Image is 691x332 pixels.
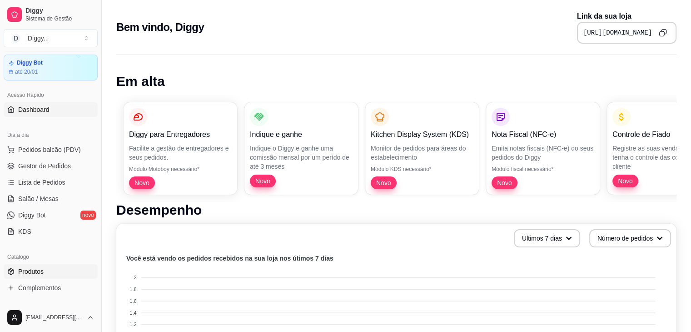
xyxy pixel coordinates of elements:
span: KDS [18,227,31,236]
button: Select a team [4,29,98,47]
span: Dashboard [18,105,50,114]
tspan: 1.2 [129,322,136,327]
button: Indique e ganheIndique o Diggy e ganhe uma comissão mensal por um perído de até 3 mesesNovo [244,102,358,195]
p: Facilite a gestão de entregadores e seus pedidos. [129,144,232,162]
button: Kitchen Display System (KDS)Monitor de pedidos para áreas do estabelecimentoMódulo KDS necessário... [365,102,479,195]
p: Módulo fiscal necessário* [492,166,594,173]
tspan: 1.6 [129,298,136,304]
button: [EMAIL_ADDRESS][DOMAIN_NAME] [4,307,98,328]
a: Complementos [4,281,98,295]
span: Novo [373,178,395,187]
span: D [11,34,20,43]
a: Produtos [4,264,98,279]
article: até 20/01 [15,68,38,75]
button: Últimos 7 dias [514,229,580,247]
span: Salão / Mesas [18,194,59,203]
p: Diggy para Entregadores [129,129,232,140]
span: Gestor de Pedidos [18,161,71,171]
span: Lista de Pedidos [18,178,65,187]
a: DiggySistema de Gestão [4,4,98,25]
span: Diggy Bot [18,211,46,220]
span: Produtos [18,267,44,276]
button: Copy to clipboard [656,25,670,40]
div: Acesso Rápido [4,88,98,102]
a: Lista de Pedidos [4,175,98,190]
span: Novo [131,178,153,187]
span: Diggy [25,7,94,15]
p: Monitor de pedidos para áreas do estabelecimento [371,144,473,162]
tspan: 1.8 [129,287,136,292]
p: Link da sua loja [577,11,676,22]
a: KDS [4,224,98,239]
article: Diggy Bot [17,60,43,66]
div: Catálogo [4,250,98,264]
span: Pedidos balcão (PDV) [18,145,81,154]
button: Diggy para EntregadoresFacilite a gestão de entregadores e seus pedidos.Módulo Motoboy necessário... [124,102,237,195]
a: Dashboard [4,102,98,117]
span: Complementos [18,283,61,292]
div: Dia a dia [4,128,98,142]
p: Módulo KDS necessário* [371,166,473,173]
span: Novo [614,176,636,186]
tspan: 1.4 [129,310,136,316]
h1: Em alta [116,73,676,90]
span: [EMAIL_ADDRESS][DOMAIN_NAME] [25,314,83,321]
p: Módulo Motoboy necessário* [129,166,232,173]
h1: Desempenho [116,202,676,218]
tspan: 2 [134,275,136,280]
span: Sistema de Gestão [25,15,94,22]
pre: [URL][DOMAIN_NAME] [583,28,652,37]
span: Novo [252,176,274,186]
a: Diggy Botnovo [4,208,98,222]
p: Emita notas fiscais (NFC-e) do seus pedidos do Diggy [492,144,594,162]
p: Kitchen Display System (KDS) [371,129,473,140]
p: Nota Fiscal (NFC-e) [492,129,594,140]
div: Diggy ... [28,34,49,43]
span: Novo [493,178,516,187]
button: Nota Fiscal (NFC-e)Emita notas fiscais (NFC-e) do seus pedidos do DiggyMódulo fiscal necessário*Novo [486,102,600,195]
button: Número de pedidos [589,229,671,247]
h2: Bem vindo, Diggy [116,20,204,35]
a: Diggy Botaté 20/01 [4,55,98,80]
text: Você está vendo os pedidos recebidos na sua loja nos útimos 7 dias [126,255,333,262]
a: Salão / Mesas [4,191,98,206]
p: Indique o Diggy e ganhe uma comissão mensal por um perído de até 3 meses [250,144,353,171]
p: Indique e ganhe [250,129,353,140]
button: Pedidos balcão (PDV) [4,142,98,157]
a: Gestor de Pedidos [4,159,98,173]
